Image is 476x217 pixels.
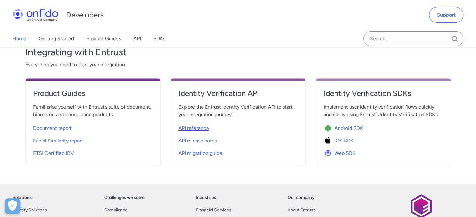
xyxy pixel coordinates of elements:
[33,88,153,103] a: Product Guides
[196,206,231,214] a: Financial Services
[324,88,443,103] a: Identity Verification SDKs
[324,149,335,158] img: Icon Web SDK
[86,30,121,47] a: Product Guides
[178,88,298,103] a: Identity Verification API
[178,103,298,118] span: Explore the Entrust Identity Verification API to start your integration journey
[25,46,451,58] h3: Integrating with Entrust
[324,88,443,98] h4: Identity Verification SDKs
[363,31,463,46] input: Onfido search input field
[196,194,216,201] a: Industries
[324,133,443,146] a: Icon iOS SDKiOS SDK
[39,30,74,47] a: Getting Started
[33,121,153,133] a: Document report
[335,137,354,145] span: iOS SDK
[25,61,451,68] span: Everything you need to start your integration
[13,9,58,21] img: Onfido Logo
[288,194,315,201] a: Our company
[33,146,153,158] a: ETSI Certified IDV
[13,194,32,201] a: Solutions
[5,198,20,214] button: Open Preferences
[153,30,165,47] a: SDKs
[178,121,298,133] a: API reference
[324,124,335,133] img: Icon Android SDK
[178,133,298,146] a: API release notes
[178,146,298,158] a: API migration guide
[133,30,141,47] a: API
[324,121,443,133] a: Icon Android SDKAndroid SDK
[178,88,298,98] h4: Identity Verification API
[178,125,209,132] span: API reference
[324,136,335,145] img: Icon iOS SDK
[429,7,463,23] a: Support
[13,30,26,47] a: Home
[335,125,363,132] span: Android SDK
[33,133,153,146] a: Facial Similarity report
[5,198,20,214] div: Cookie Preferences
[33,88,153,98] h4: Product Guides
[33,150,74,157] span: ETSI Certified IDV
[66,10,104,20] h1: Developers
[104,206,128,214] a: Compliance
[178,137,217,145] span: API release notes
[33,137,83,145] span: Facial Similarity report
[335,150,356,157] span: Web SDK
[33,103,153,118] span: Familiarise yourself with Entrust’s suite of document, biometric and compliance products
[33,125,72,132] span: Document report
[104,194,145,201] a: Challenges we solve
[178,150,222,157] span: API migration guide
[288,206,315,214] a: About Entrust
[324,103,443,118] span: Implement user identity verification flows quickly and easily using Entrust’s Identity Verificati...
[13,206,47,214] a: Identity Solutions
[324,146,443,158] a: Icon Web SDKWeb SDK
